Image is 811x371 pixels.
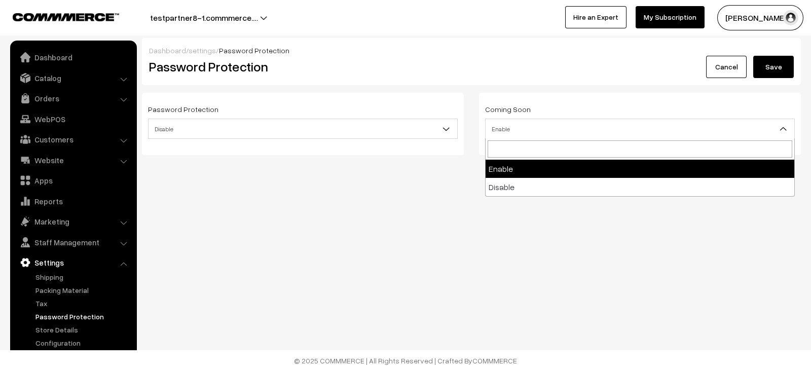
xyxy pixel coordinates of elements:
[33,338,133,348] a: Configuration
[33,298,133,309] a: Tax
[13,69,133,87] a: Catalog
[13,151,133,169] a: Website
[115,5,293,30] button: testpartner8-1.commmerce.…
[565,6,626,28] a: Hire an Expert
[148,119,458,139] span: Disable
[33,272,133,282] a: Shipping
[149,59,574,75] h2: Password Protection
[472,356,517,365] a: COMMMERCE
[13,253,133,272] a: Settings
[13,110,133,128] a: WebPOS
[636,6,705,28] a: My Subscription
[13,212,133,231] a: Marketing
[219,46,289,55] span: Password Protection
[33,311,133,322] a: Password Protection
[33,285,133,295] a: Packing Material
[149,45,794,56] div: / /
[149,46,186,55] a: Dashboard
[485,104,531,115] label: Coming Soon
[706,56,747,78] a: Cancel
[783,10,798,25] img: user
[13,130,133,149] a: Customers
[485,119,795,139] span: Enable
[13,171,133,190] a: Apps
[149,120,457,138] span: Disable
[717,5,803,30] button: [PERSON_NAME]
[189,46,216,55] a: settings
[13,48,133,66] a: Dashboard
[13,13,119,21] img: COMMMERCE
[486,160,794,178] li: Enable
[33,324,133,335] a: Store Details
[753,56,794,78] button: Save
[13,192,133,210] a: Reports
[486,120,794,138] span: Enable
[13,10,101,22] a: COMMMERCE
[13,89,133,107] a: Orders
[148,104,218,115] label: Password Protection
[13,233,133,251] a: Staff Management
[486,178,794,196] li: Disable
